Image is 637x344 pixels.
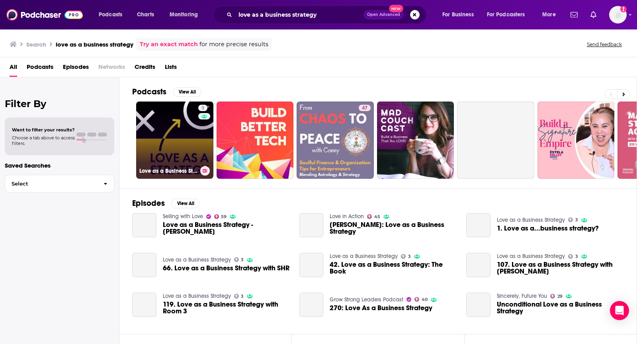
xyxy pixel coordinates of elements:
span: Logged in as TeemsPR [609,6,627,23]
p: Saved Searches [5,162,114,169]
span: 45 [374,215,380,219]
a: Love as a Business Strategy [497,217,565,223]
img: Podchaser - Follow, Share and Rate Podcasts [6,7,83,22]
a: Show notifications dropdown [567,8,581,21]
a: Love as a Business Strategy [497,253,565,260]
a: 119. Love as a Business Strategy with Room 3 [163,301,290,315]
a: 47 [359,105,371,111]
a: 119. Love as a Business Strategy with Room 3 [132,293,156,317]
h2: Podcasts [132,87,166,97]
h3: love as a business strategy [56,41,133,48]
h3: Love as a Business Strategy [139,168,197,174]
span: 3 [575,255,578,258]
a: Love as a Business Strategy [330,253,398,260]
button: open menu [482,8,537,21]
a: 1. Love as a...business strategy? [466,213,490,237]
span: New [389,5,403,12]
a: 66. Love as a Business Strategy with SHR [132,253,156,277]
button: open menu [93,8,133,21]
a: 45 [367,214,380,219]
button: Open AdvancedNew [363,10,404,20]
div: Search podcasts, credits, & more... [221,6,434,24]
a: Sincerely, Future You [497,293,547,299]
a: Episodes [63,61,89,77]
span: More [542,9,556,20]
a: 59 [214,214,227,219]
span: [PERSON_NAME]: Love as a Business Strategy [330,221,457,235]
a: Unconditional Love as a Business Strategy [497,301,624,315]
a: 3 [198,105,207,111]
a: Lists [165,61,177,77]
span: 3 [201,104,204,112]
a: 3 [234,257,244,262]
span: 29 [557,295,563,298]
span: For Podcasters [487,9,525,20]
a: Love as a Business Strategy - Frank Danna [132,213,156,237]
span: Choose a tab above to access filters. [12,135,75,146]
input: Search podcasts, credits, & more... [235,8,363,21]
a: PodcastsView All [132,87,201,97]
a: Selling with Love [163,213,203,220]
a: 42. Love as a Business Strategy: The Book [330,261,457,275]
span: 3 [241,295,244,298]
button: open menu [437,8,484,21]
a: Show notifications dropdown [587,8,600,21]
span: Charts [137,9,154,20]
a: 107. Love as a Business Strategy with Maura Barclay [497,261,624,275]
span: 40 [422,298,428,301]
a: Love as a Business Strategy [163,256,231,263]
span: Networks [98,61,125,77]
span: Podcasts [99,9,122,20]
a: 107. Love as a Business Strategy with Maura Barclay [466,253,490,277]
button: open menu [164,8,208,21]
button: Send feedback [584,41,624,48]
a: Love as a Business Strategy - Frank Danna [163,221,290,235]
a: 3 [234,294,244,299]
a: Charts [132,8,159,21]
a: 270: Love As a Business Strategy [330,305,432,311]
h2: Episodes [132,198,165,208]
button: View All [173,87,201,97]
a: 3 [401,254,411,259]
a: Try an exact match [140,40,198,49]
a: All [10,61,17,77]
button: open menu [537,8,566,21]
a: 3 [568,254,578,259]
span: 3 [575,218,578,222]
svg: Add a profile image [620,6,627,12]
span: Open Advanced [367,13,400,17]
a: 3Love as a Business Strategy [136,102,213,179]
h3: Search [26,41,46,48]
a: Credits [135,61,155,77]
a: 66. Love as a Business Strategy with SHR [163,265,289,272]
button: Select [5,175,114,193]
h2: Filter By [5,98,114,109]
span: for more precise results [199,40,268,49]
div: Open Intercom Messenger [610,301,629,320]
span: Monitoring [170,9,198,20]
a: Grow Strong Leaders Podcast [330,296,403,303]
span: 3 [408,255,411,258]
a: 1. Love as a...business strategy? [497,225,599,232]
a: 29 [550,294,563,299]
span: For Business [442,9,474,20]
a: Podcasts [27,61,53,77]
span: 59 [221,215,227,219]
a: Mohammad Anwar: Love as a Business Strategy [299,213,324,237]
button: View All [171,199,200,208]
a: 40 [414,297,428,302]
a: Mohammad Anwar: Love as a Business Strategy [330,221,457,235]
span: Love as a Business Strategy - [PERSON_NAME] [163,221,290,235]
a: Love in Action [330,213,364,220]
a: 47 [297,102,374,179]
a: Unconditional Love as a Business Strategy [466,293,490,317]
